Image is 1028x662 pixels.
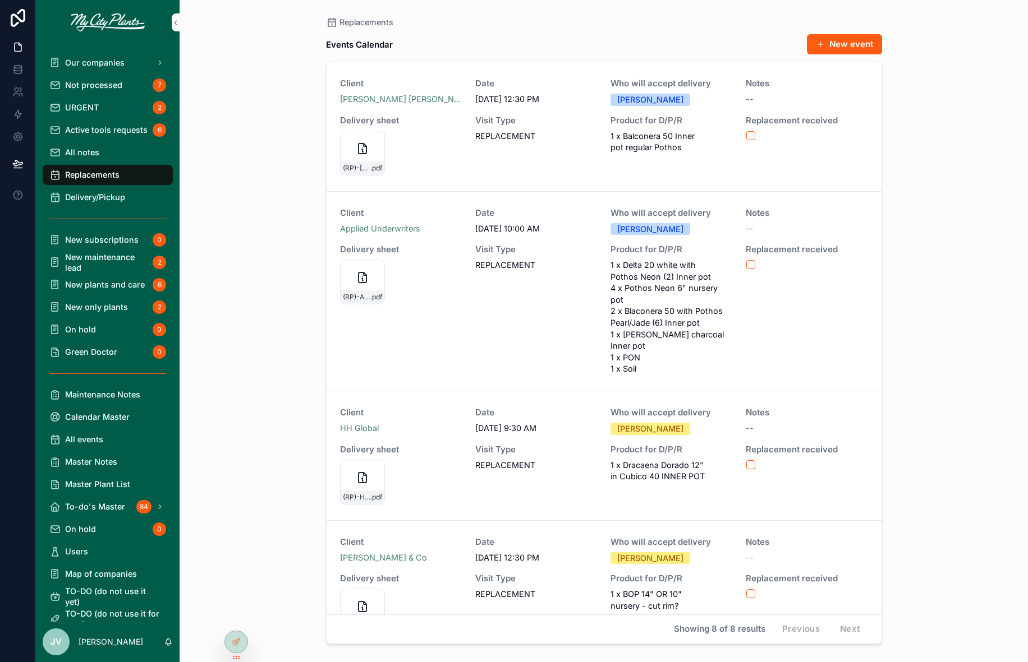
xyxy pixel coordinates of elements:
span: Replacement received [746,573,868,584]
span: On hold [65,324,96,335]
span: Delivery/Pickup [65,192,125,202]
span: Who will accept delivery [611,407,732,418]
a: Users [43,541,173,562]
span: All events [65,434,103,445]
div: 7 [153,78,166,92]
span: JV [51,636,62,649]
span: REPLACEMENT [475,131,597,142]
span: 1 x Delta 20 white with Pothos Neon (2) Inner pot 4 x Pothos Neon 6" nursery pot 2 x Blaconera 50... [611,260,732,375]
span: New subscriptions [65,234,139,245]
span: Users [65,546,88,557]
a: URGENT2 [43,98,173,118]
span: Notes [746,78,868,89]
a: Client[PERSON_NAME] [PERSON_NAME]Date[DATE] 12:30 PMWho will accept delivery[PERSON_NAME]Notes--D... [327,62,882,192]
a: Master Notes [43,452,173,472]
div: 0 [153,233,166,247]
span: Date [475,207,597,219]
span: Notes [746,407,868,418]
span: [PERSON_NAME] [PERSON_NAME] [340,94,462,105]
span: Not processed [65,80,122,90]
a: HH Global [340,423,379,434]
span: .pdf [370,164,382,173]
span: Visit Type [475,573,597,584]
a: Delivery/Pickup [43,187,173,207]
a: Client[PERSON_NAME] & CoDate[DATE] 12:30 PMWho will accept delivery[PERSON_NAME]Notes--Delivery s... [327,521,882,650]
span: Replacement received [746,444,868,455]
a: Replacements [43,165,173,185]
span: New maintenance lead [65,252,148,273]
span: Client [340,78,462,89]
span: Visit Type [475,444,597,455]
span: [DATE] 10:00 AM [475,223,597,235]
span: All notes [65,147,99,158]
span: Notes [746,207,868,219]
a: Green Doctor0 [43,342,173,362]
span: Map of companies [65,568,137,579]
a: [PERSON_NAME] & Co [340,552,427,564]
span: [DATE] 12:30 PM [475,94,597,105]
span: REPLACEMENT [475,589,597,600]
span: Replacement received [746,244,868,255]
span: New plants and care [65,279,145,290]
span: .pdf [370,493,382,502]
span: Date [475,407,597,418]
span: Master Notes [65,456,117,467]
span: Who will accept delivery [611,207,732,219]
a: New subscriptions0 [43,230,173,250]
div: 84 [136,500,152,513]
span: Visit Type [475,244,597,255]
span: Maintenance Notes [65,389,140,400]
div: 0 [153,345,166,359]
p: [PERSON_NAME] [79,636,143,647]
span: 1 x Dracaena Dorado 12" in Cubico 40 INNER POT [611,460,732,483]
a: All notes [43,142,173,163]
a: New only plants2 [43,297,173,317]
span: (RP)-Applied-Underwriters- [343,293,370,302]
span: Calendar Master [65,411,130,422]
span: REPLACEMENT [475,460,597,471]
div: 2 [153,256,166,269]
a: Active tools requests6 [43,120,173,140]
a: ClientApplied UnderwritersDate[DATE] 10:00 AMWho will accept delivery[PERSON_NAME]Notes--Delivery... [327,192,882,391]
a: TO-DO (do not use it yet) [43,586,173,607]
a: Master Plant List [43,474,173,494]
span: Product for D/P/R [611,115,732,126]
span: TO-DO (do not use it yet) [65,586,162,607]
a: New event [807,34,882,54]
span: .pdf [370,293,382,302]
span: [DATE] 12:30 PM [475,552,597,564]
a: Maintenance Notes [43,385,173,405]
a: All events [43,429,173,450]
div: [PERSON_NAME] [617,223,683,235]
div: [PERSON_NAME] [617,94,683,106]
a: Calendar Master [43,407,173,427]
div: [PERSON_NAME] [617,423,683,435]
span: New only plants [65,302,128,312]
span: Showing 8 of 8 results [674,624,765,635]
span: Delivery sheet [340,244,462,255]
a: TO-DO (do not use it for now) [43,609,173,629]
span: Product for D/P/R [611,244,732,255]
div: 2 [153,101,166,114]
span: Product for D/P/R [611,444,732,455]
span: Date [475,78,597,89]
div: scrollable content [36,45,180,622]
span: Replacement received [746,115,868,126]
span: -- [746,223,754,235]
a: Not processed7 [43,75,173,95]
span: [DATE] 9:30 AM [475,423,597,434]
span: TO-DO (do not use it for now) [65,608,162,629]
a: Applied Underwriters [340,223,420,235]
span: Who will accept delivery [611,78,732,89]
a: ClientHH GlobalDate[DATE] 9:30 AMWho will accept delivery[PERSON_NAME]Notes--Delivery sheet(RP)-H... [327,391,882,521]
div: [PERSON_NAME] [617,552,683,564]
span: -- [746,552,754,564]
span: -- [746,423,754,434]
span: On hold [65,524,96,534]
span: URGENT [65,102,99,113]
span: Client [340,536,462,548]
span: Client [340,407,462,418]
div: 2 [153,300,166,314]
